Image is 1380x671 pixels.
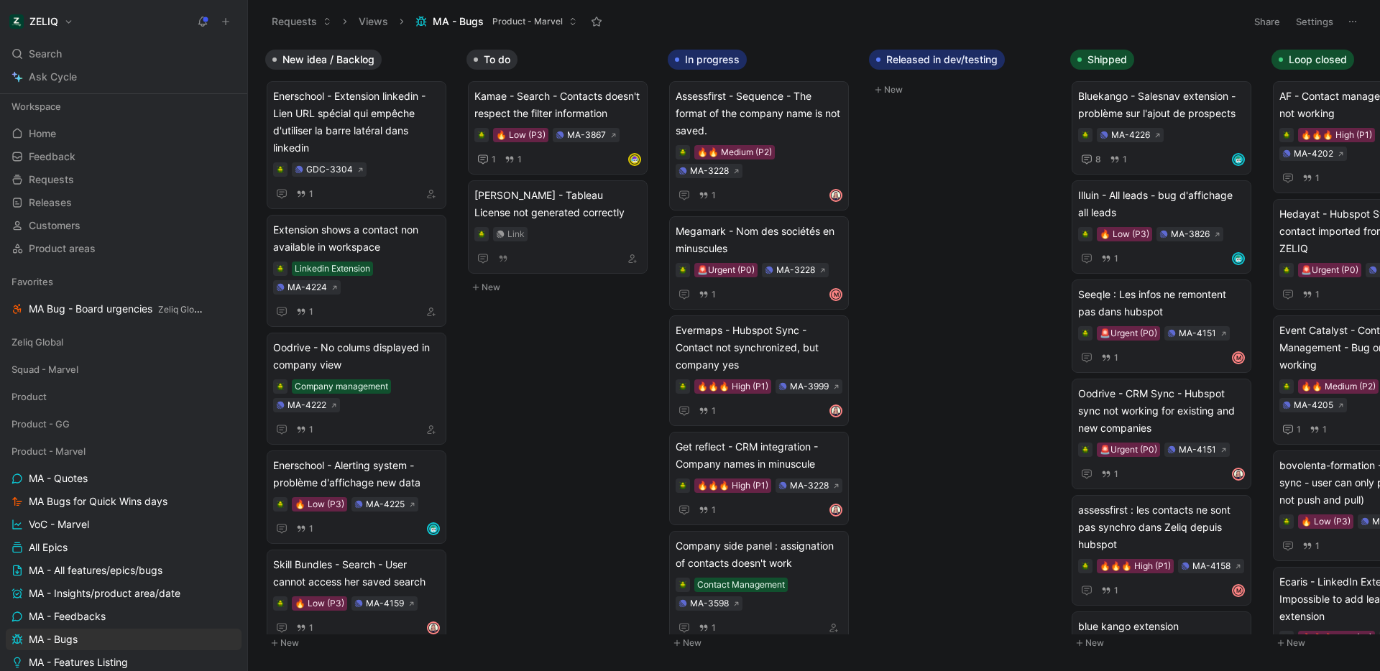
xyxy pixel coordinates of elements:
[11,274,53,289] span: Favorites
[1282,266,1291,274] img: 🪲
[678,148,687,157] img: 🪲
[6,66,241,88] a: Ask Cycle
[676,379,690,394] div: 🪲
[11,389,47,404] span: Product
[6,271,241,292] div: Favorites
[6,43,241,65] div: Search
[676,88,842,139] span: Assessfirst - Sequence - The format of the company name is not saved.
[276,264,285,273] img: 🪲
[29,517,89,532] span: VoC - Marvel
[1078,187,1245,221] span: Illuin - All leads - bug d'affichage all leads
[1301,128,1372,142] div: 🔥🔥🔥 High (P1)
[6,629,241,650] a: MA - Bugs
[29,655,128,670] span: MA - Features Listing
[309,307,313,316] span: 1
[1315,174,1320,182] span: 1
[1294,147,1333,161] div: MA-4202
[1282,131,1291,139] img: 🪲
[869,81,1059,98] button: New
[496,128,546,142] div: 🔥 Low (P3)
[11,362,78,376] span: Squad - Marvel
[474,187,641,221] span: [PERSON_NAME] - Tableau License not generated correctly
[1081,230,1090,239] img: 🪲
[466,279,656,296] button: New
[1297,425,1301,434] span: 1
[295,497,344,512] div: 🔥 Low (P3)
[352,11,395,32] button: Views
[273,596,287,611] div: 🪲
[1179,326,1216,341] div: MA-4151
[158,304,206,315] span: Zeliq Global
[6,169,241,190] a: Requests
[295,596,344,611] div: 🔥 Low (P3)
[1315,542,1320,550] span: 1
[6,215,241,236] a: Customers
[1078,128,1092,142] div: 🪲
[6,358,241,384] div: Squad - Marvel
[1289,11,1340,32] button: Settings
[267,215,446,327] a: Extension shows a contact non available in workspaceLinkedin ExtensionMA-42241
[29,218,80,233] span: Customers
[1282,382,1291,391] img: 🪲
[1301,631,1372,645] div: 🔥🔥🔥 High (P1)
[831,505,841,515] img: avatar
[273,556,440,591] span: Skill Bundles - Search - User cannot access her saved search
[712,506,716,514] span: 1
[1107,152,1130,167] button: 1
[776,263,815,277] div: MA-3228
[295,379,388,394] div: Company management
[309,425,313,434] span: 1
[678,481,687,490] img: 🪲
[831,190,841,200] img: avatar
[6,386,241,407] div: Product
[696,188,719,203] button: 1
[1100,326,1157,341] div: 🚨Urgent (P0)
[1301,514,1351,529] div: 🔥 Low (P3)
[466,50,517,70] button: To do
[265,11,338,32] button: Requests
[1098,350,1121,366] button: 1
[1233,469,1243,479] img: avatar
[1171,227,1210,241] div: MA-3826
[676,438,842,473] span: Get reflect - CRM integration - Company names in minuscule
[273,88,440,157] span: Enerschool - Extension linkedin - Lien URL spécial qui empêche d'utiliser la barre latéral dans l...
[29,45,62,63] span: Search
[273,497,287,512] div: 🪲
[1098,251,1121,267] button: 1
[273,339,440,374] span: Oodrive - No colums displayed in company view
[1078,385,1245,437] span: Oodrive - CRM Sync - Hubspot sync not working for existing and new companies
[669,81,849,210] a: Assessfirst - Sequence - The format of the company name is not saved.🔥🔥 Medium (P2)MA-32281avatar
[1098,466,1121,482] button: 1
[1307,422,1330,438] button: 1
[29,241,96,256] span: Product areas
[1078,286,1245,320] span: Seeqle : Les infos ne remontent pas dans hubspot
[276,382,285,391] img: 🪲
[669,432,849,525] a: Get reflect - CRM integration - Company names in minuscule🔥🔥🔥 High (P1)MA-32281avatar
[886,52,998,67] span: Released in dev/testing
[697,578,785,592] div: Contact Management
[1233,586,1243,596] div: M
[712,290,716,299] span: 1
[29,632,78,647] span: MA - Bugs
[282,52,374,67] span: New idea / Backlog
[790,478,829,493] div: MA-3228
[293,620,316,636] button: 1
[273,162,287,177] div: 🪲
[29,563,162,578] span: MA - All features/epics/bugs
[697,263,755,277] div: 🚨Urgent (P0)
[6,331,241,357] div: Zeliq Global
[6,96,241,117] div: Workspace
[267,333,446,445] a: Oodrive - No colums displayed in company viewCompany managementMA-42221
[1123,155,1127,164] span: 1
[11,444,86,458] span: Product - Marvel
[697,379,768,394] div: 🔥🔥🔥 High (P1)
[29,302,204,317] span: MA Bug - Board urgencies
[697,145,772,159] div: 🔥🔥 Medium (P2)
[468,81,648,175] a: Kamae - Search - Contacts doesn't respect the filter information🔥 Low (P3)MA-386711avatar
[1282,634,1291,642] img: 🪲
[1299,170,1322,186] button: 1
[1081,562,1090,570] img: 🪲
[29,68,77,85] span: Ask Cycle
[1078,618,1245,635] span: blue kango extension
[366,497,405,512] div: MA-4225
